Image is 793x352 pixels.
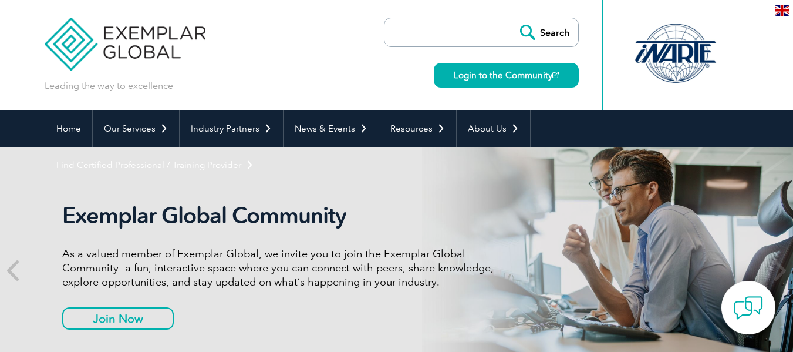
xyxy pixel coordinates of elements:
input: Search [514,18,578,46]
img: open_square.png [552,72,559,78]
a: Resources [379,110,456,147]
p: As a valued member of Exemplar Global, we invite you to join the Exemplar Global Community—a fun,... [62,247,502,289]
a: Industry Partners [180,110,283,147]
p: Leading the way to excellence [45,79,173,92]
a: Home [45,110,92,147]
img: contact-chat.png [734,293,763,323]
a: About Us [457,110,530,147]
a: Login to the Community [434,63,579,88]
a: Our Services [93,110,179,147]
a: Join Now [62,307,174,330]
h2: Exemplar Global Community [62,202,502,229]
img: en [775,5,789,16]
a: Find Certified Professional / Training Provider [45,147,265,183]
a: News & Events [284,110,379,147]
